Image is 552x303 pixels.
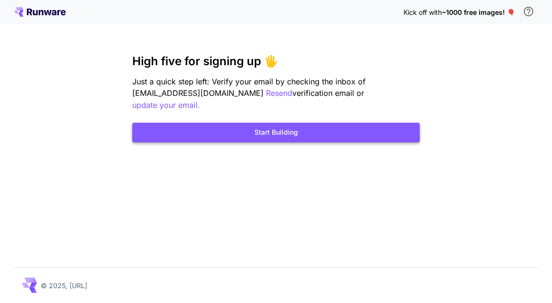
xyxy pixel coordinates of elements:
[519,2,538,21] button: In order to qualify for free credit, you need to sign up with a business email address and click ...
[132,123,420,142] button: Start Building
[132,99,200,111] button: update your email.
[132,77,366,98] span: Just a quick step left: Verify your email by checking the inbox of [EMAIL_ADDRESS][DOMAIN_NAME]
[292,88,364,98] span: verification email or
[132,55,420,68] h3: High five for signing up 🖐️
[266,87,292,99] button: Resend
[403,8,442,16] span: Kick off with
[442,8,515,16] span: ~1000 free images! 🎈
[41,280,87,291] p: © 2025, [URL]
